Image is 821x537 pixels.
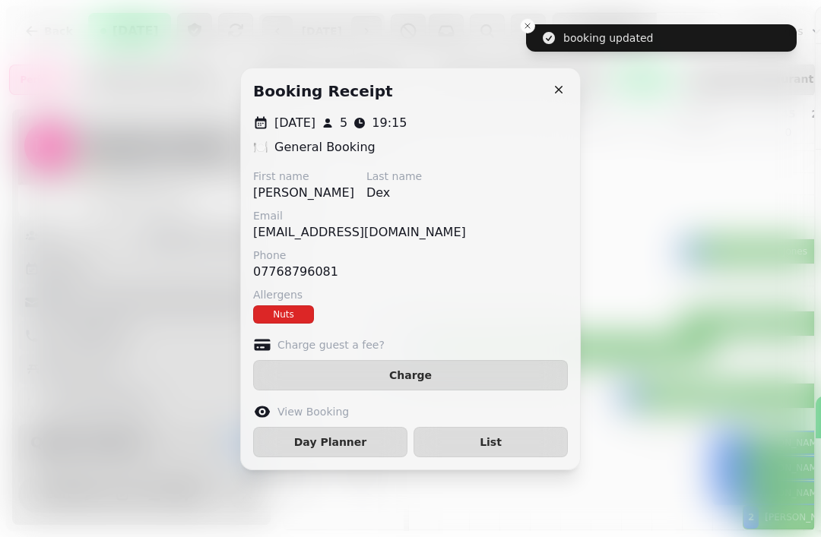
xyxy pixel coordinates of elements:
[372,114,407,132] p: 19:15
[253,248,338,263] label: Phone
[253,287,568,302] label: Allergens
[274,114,315,132] p: [DATE]
[253,169,354,184] label: First name
[266,370,555,381] span: Charge
[253,263,338,281] p: 07768796081
[414,427,568,457] button: List
[253,138,268,156] p: 🍽️
[277,404,349,419] label: View Booking
[273,308,294,321] p: Nuts
[274,138,376,156] p: General Booking
[366,169,422,184] label: Last name
[277,337,385,352] label: Charge guest a fee?
[366,184,422,202] p: Dex
[253,360,568,390] button: Charge
[340,114,347,132] p: 5
[253,208,466,223] label: Email
[253,427,407,457] button: Day Planner
[426,437,555,447] span: List
[253,184,354,202] p: [PERSON_NAME]
[253,81,393,102] h2: Booking receipt
[253,223,466,242] p: [EMAIL_ADDRESS][DOMAIN_NAME]
[266,437,395,447] span: Day Planner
